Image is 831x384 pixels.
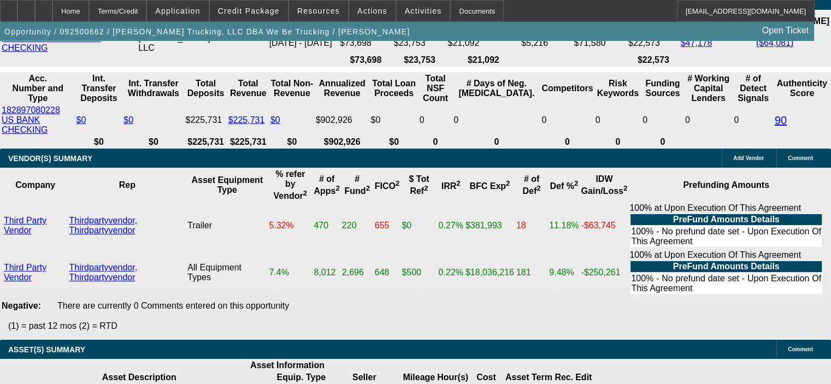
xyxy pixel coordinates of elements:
span: Credit Package [218,7,280,15]
a: 182897080228 US BANK CHECKING [2,105,60,134]
td: -$250,261 [580,250,628,296]
th: Total Deposits [185,73,227,104]
td: All Equipment Types [187,250,267,296]
td: $71,580 [573,33,626,54]
a: $225,731 [228,115,265,125]
a: $0 [270,115,280,125]
span: Application [155,7,200,15]
th: Total Non-Revenue [270,73,314,104]
sup: 2 [574,179,578,187]
th: $23,753 [393,55,446,66]
th: 0 [419,137,452,147]
span: Comment [788,155,813,161]
b: FICO [375,181,400,191]
b: $ Tot Ref [409,174,429,196]
span: Resources [297,7,340,15]
th: Competitors [541,73,593,104]
b: Negative: [2,301,41,310]
th: Total Revenue [228,73,269,104]
th: 0 [541,137,593,147]
th: $0 [76,137,122,147]
th: $21,092 [447,55,520,66]
th: $225,731 [228,137,269,147]
td: 0 [419,105,452,135]
th: Authenticity Score [774,73,830,104]
b: Hour(s) [437,373,468,382]
button: Activities [397,1,450,21]
a: 90 [775,114,787,126]
td: 0 [541,105,593,135]
th: $902,926 [315,137,369,147]
td: 11.18% [549,203,579,249]
td: $23,753 [393,33,446,54]
sup: 2 [424,184,428,192]
td: $18,036,216 [465,250,515,296]
td: Trailer [187,203,267,249]
b: % refer by Vendor [274,169,308,200]
a: Thirdpartyvendor, Thirdpartyvendor [69,263,138,282]
td: $0 [370,105,417,135]
th: $0 [270,137,314,147]
button: Actions [349,1,396,21]
sup: 2 [506,179,510,187]
td: 181 [516,250,547,296]
th: # Days of Neg. [MEDICAL_DATA]. [453,73,540,104]
a: $47,178 [680,38,712,48]
td: -$63,745 [580,203,628,249]
td: 0.22% [438,250,463,296]
span: There are currently 0 Comments entered on this opportunity [57,301,289,310]
th: Annualized Revenue [315,73,369,104]
b: Asset Term Rec. [505,373,573,382]
th: Int. Transfer Deposits [76,73,122,104]
div: 100% at Upon Execution Of This Agreement [629,203,823,248]
th: Int. Transfer Withdrawals [123,73,184,104]
b: Cost [476,373,496,382]
td: $21,092 [447,33,520,54]
th: $22,573 [628,55,679,66]
td: $381,993 [465,203,515,249]
a: Third Party Vendor [4,216,46,235]
th: Total Loan Proceeds [370,73,417,104]
th: 0 [453,137,540,147]
th: Sum of the Total NSF Count and Total Overdraft Fee Count from Ocrolus [419,73,452,104]
th: $73,698 [339,55,392,66]
b: Rep [119,180,135,190]
th: Equip. Type [276,372,326,383]
th: # Working Capital Lenders [685,73,732,104]
sup: 2 [456,179,460,187]
span: Comment [788,346,813,352]
b: # of Apps [314,174,339,196]
b: PreFund Amounts Details [673,262,780,271]
div: 100% at Upon Execution Of This Agreement [629,250,823,295]
td: 5.32% [268,203,312,249]
b: Seller [352,373,376,382]
td: $22,573 [628,33,679,54]
td: 470 [313,203,340,249]
td: 0 [595,105,641,135]
b: Company [15,180,55,190]
button: Resources [289,1,348,21]
th: Edit [575,372,592,383]
td: $500 [401,250,437,296]
b: IDW Gain/Loss [581,174,627,196]
span: ASSET(S) SUMMARY [8,345,85,354]
th: # of Detect Signals [733,73,773,104]
td: 655 [374,203,400,249]
td: 18 [516,203,547,249]
sup: 2 [396,179,399,187]
td: 0 [642,105,683,135]
div: $902,926 [316,115,369,125]
td: 100% - No prefund date set - Upon Execution Of This Agreement [630,226,822,247]
th: 0 [642,137,683,147]
td: $225,731 [185,105,227,135]
span: Actions [357,7,387,15]
td: 8,012 [313,250,340,296]
a: ($64,081) [756,38,794,48]
td: 7.4% [268,250,312,296]
td: 2,696 [341,250,373,296]
b: IRR [441,181,461,191]
a: Open Ticket [758,21,813,40]
th: $0 [123,137,184,147]
a: $0 [76,115,86,125]
b: Def % [550,181,578,191]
